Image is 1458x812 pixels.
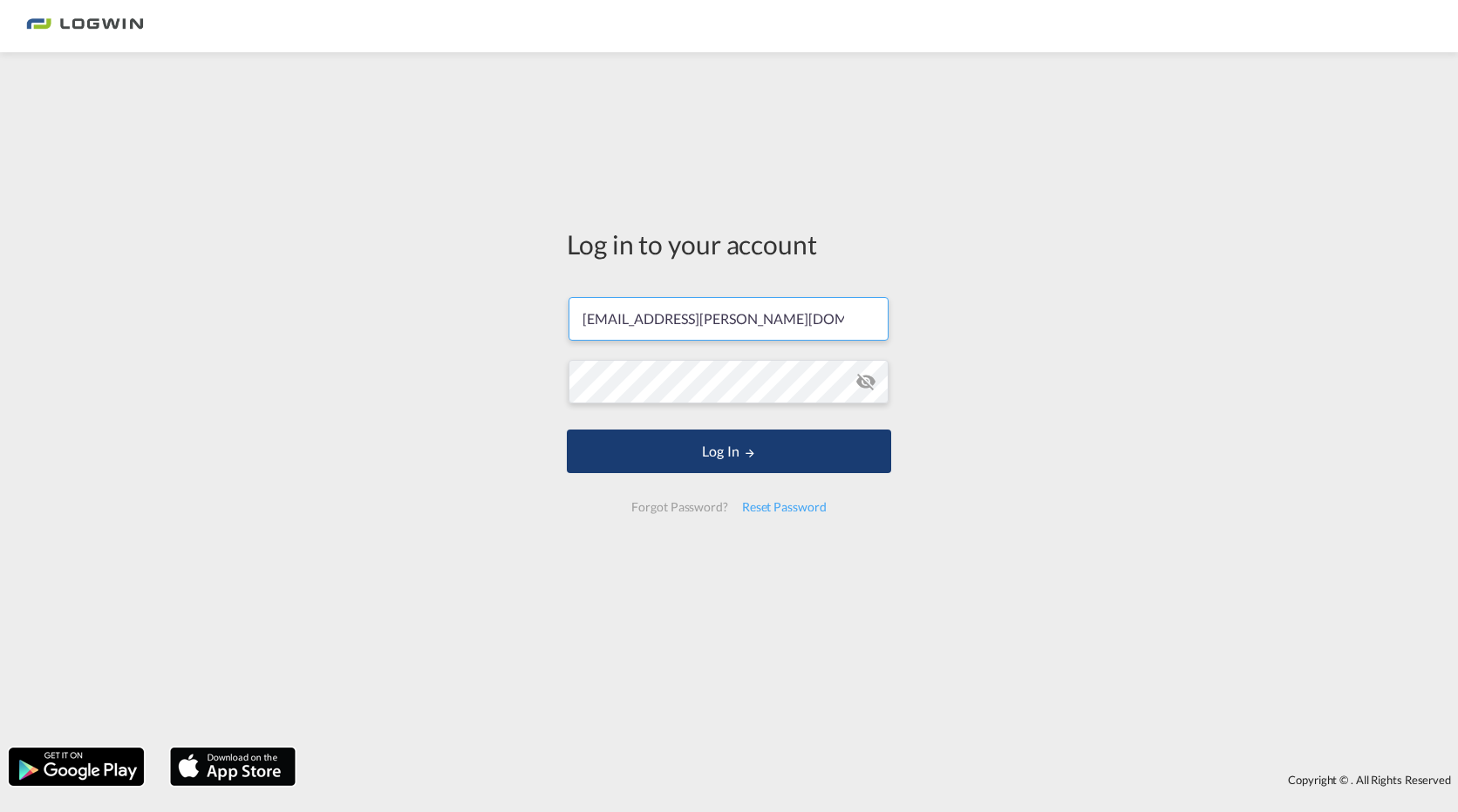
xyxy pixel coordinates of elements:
[567,430,891,473] button: LOGIN
[26,7,144,46] img: bc73a0e0d8c111efacd525e4c8ad7d32.png
[569,297,889,341] input: Enter email/phone number
[735,491,834,523] div: Reset Password
[304,765,1458,795] div: Copyright © . All Rights Reserved
[624,491,734,523] div: Forgot Password?
[855,371,876,392] md-icon: icon-eye-off
[168,746,297,788] img: apple.png
[567,226,891,262] div: Log in to your account
[7,746,146,788] img: google.png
